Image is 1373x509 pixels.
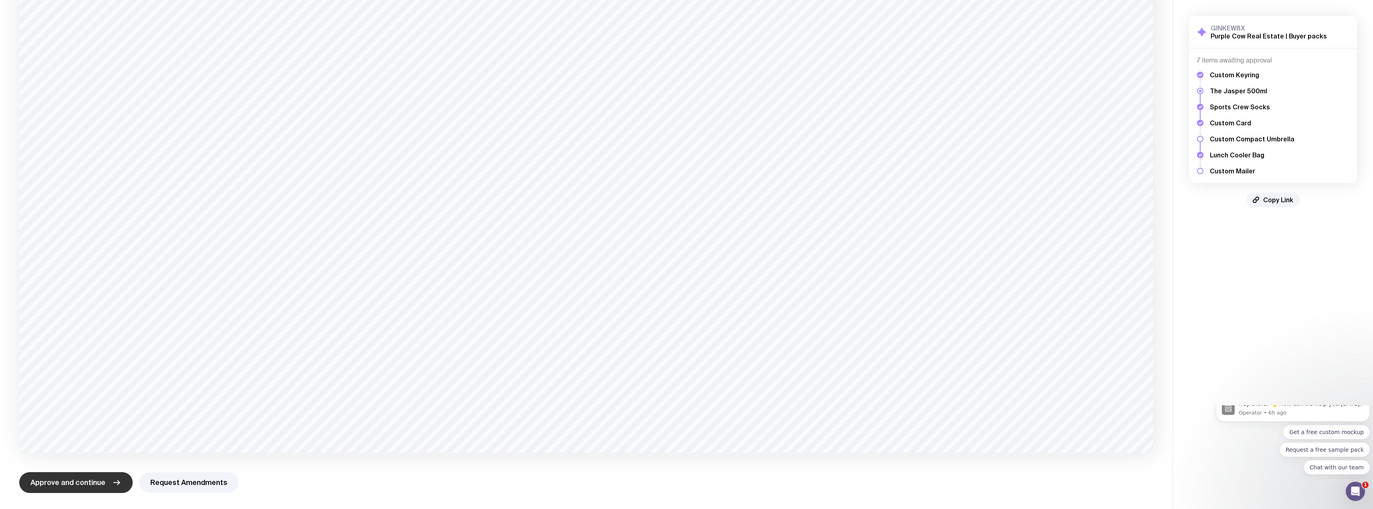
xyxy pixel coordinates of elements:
p: Message from Operator, sent 6h ago [26,4,151,11]
span: 1 [1362,482,1369,488]
h5: Custom Card [1210,119,1294,127]
h5: The Jasper 500ml [1210,87,1294,95]
h5: Lunch Cooler Bag [1210,151,1294,159]
h4: 7 items awaiting approval [1197,56,1349,64]
button: Copy Link [1246,193,1300,207]
iframe: Intercom live chat [1346,482,1365,501]
h2: Purple Cow Real Estate | Buyer packs [1211,32,1327,40]
iframe: Intercom notifications message [1213,405,1373,479]
button: Quick reply: Request a free sample pack [67,37,157,52]
button: Quick reply: Chat with our team [91,55,157,69]
h5: Custom Mailer [1210,167,1294,175]
div: Quick reply options [3,20,157,69]
button: Quick reply: Get a free custom mockup [71,20,157,34]
button: Approve and continue [19,472,133,493]
span: Approve and continue [30,478,105,487]
h5: Custom Keyring [1210,71,1294,79]
h5: Custom Compact Umbrella [1210,135,1294,143]
h3: GINKEW8X [1211,24,1327,32]
span: Copy Link [1263,196,1293,204]
h5: Sports Crew Socks [1210,103,1294,111]
button: Request Amendments [139,472,239,493]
